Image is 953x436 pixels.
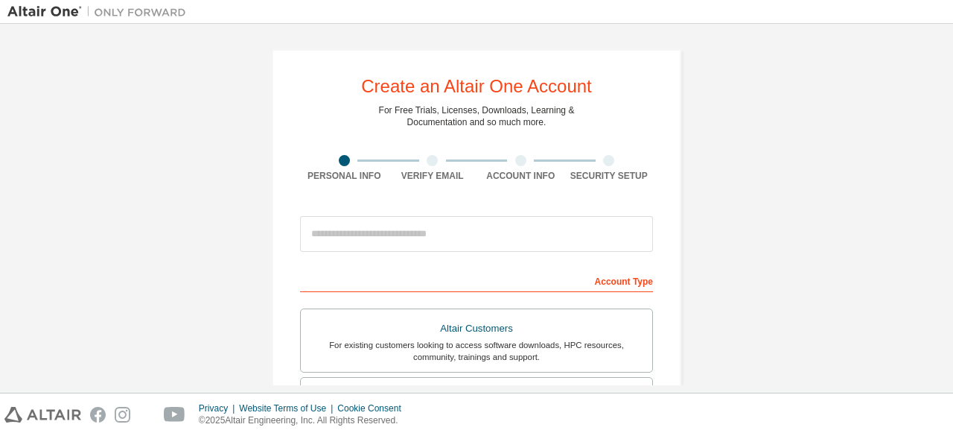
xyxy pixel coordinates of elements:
[389,170,477,182] div: Verify Email
[300,268,653,292] div: Account Type
[199,402,239,414] div: Privacy
[300,170,389,182] div: Personal Info
[199,414,410,427] p: © 2025 Altair Engineering, Inc. All Rights Reserved.
[4,407,81,423] img: altair_logo.svg
[379,104,575,128] div: For Free Trials, Licenses, Downloads, Learning & Documentation and so much more.
[310,318,643,339] div: Altair Customers
[476,170,565,182] div: Account Info
[337,402,409,414] div: Cookie Consent
[164,407,185,423] img: youtube.svg
[90,407,106,423] img: facebook.svg
[7,4,194,19] img: Altair One
[310,339,643,363] div: For existing customers looking to access software downloads, HPC resources, community, trainings ...
[115,407,130,423] img: instagram.svg
[361,78,592,95] div: Create an Altair One Account
[239,402,337,414] div: Website Terms of Use
[565,170,654,182] div: Security Setup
